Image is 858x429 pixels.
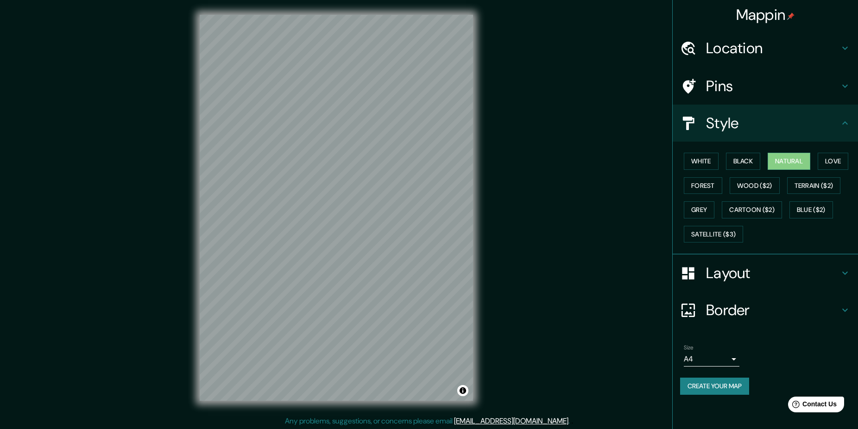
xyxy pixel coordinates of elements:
div: . [571,416,573,427]
p: Any problems, suggestions, or concerns please email . [285,416,570,427]
button: Forest [684,177,722,194]
div: . [570,416,571,427]
div: Style [673,105,858,142]
label: Size [684,344,694,352]
h4: Location [706,39,839,57]
canvas: Map [200,15,473,401]
div: Layout [673,255,858,292]
button: Love [818,153,848,170]
div: A4 [684,352,739,367]
button: Create your map [680,378,749,395]
button: Black [726,153,761,170]
div: Location [673,30,858,67]
h4: Style [706,114,839,132]
button: Blue ($2) [789,201,833,218]
button: Wood ($2) [730,177,780,194]
button: Grey [684,201,714,218]
button: Satellite ($3) [684,226,743,243]
button: Toggle attribution [457,385,468,396]
h4: Mappin [736,6,795,24]
div: Pins [673,68,858,105]
h4: Border [706,301,839,319]
iframe: Help widget launcher [776,393,848,419]
div: Border [673,292,858,329]
button: Cartoon ($2) [722,201,782,218]
h4: Pins [706,77,839,95]
h4: Layout [706,264,839,282]
button: White [684,153,719,170]
button: Terrain ($2) [787,177,841,194]
button: Natural [768,153,810,170]
a: [EMAIL_ADDRESS][DOMAIN_NAME] [454,416,568,426]
img: pin-icon.png [787,12,795,20]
